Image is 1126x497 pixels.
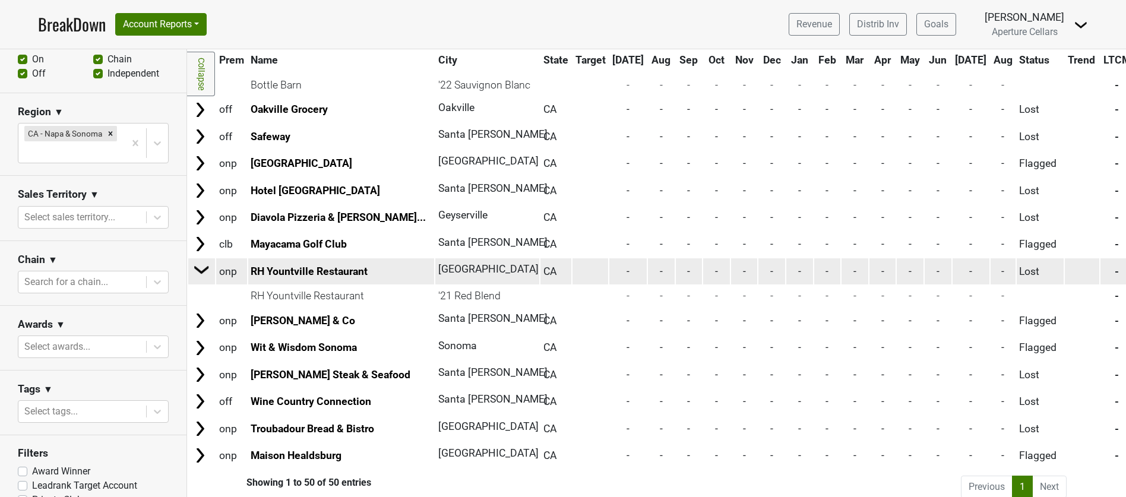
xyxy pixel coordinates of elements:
[248,49,435,71] th: Name: activate to sort column ascending
[1001,157,1004,169] span: -
[627,315,630,327] span: -
[251,395,371,407] a: Wine Country Connection
[786,49,813,71] th: Jan: activate to sort column ascending
[191,366,209,384] img: Arrow right
[798,211,801,223] span: -
[969,315,972,327] span: -
[937,341,940,353] span: -
[660,103,663,115] span: -
[743,315,746,327] span: -
[187,52,215,96] a: Collapse
[969,238,972,250] span: -
[743,185,746,197] span: -
[1019,54,1049,66] span: Status
[188,49,215,71] th: &nbsp;: activate to sort column ascending
[842,286,868,307] td: -
[438,128,548,140] span: Santa [PERSON_NAME]
[248,74,435,96] td: Bottle Barn
[758,74,785,96] td: -
[825,238,828,250] span: -
[676,49,703,71] th: Sep: activate to sort column ascending
[1017,204,1064,230] td: Lost
[909,238,912,250] span: -
[909,131,912,143] span: -
[687,131,690,143] span: -
[853,211,856,223] span: -
[687,211,690,223] span: -
[216,97,247,122] td: off
[191,392,209,410] img: Arrow right
[191,154,209,172] img: Arrow right
[219,54,244,66] span: Prem
[191,101,209,119] img: Arrow right
[609,74,647,96] td: -
[814,74,841,96] td: -
[909,341,912,353] span: -
[251,185,380,197] a: Hotel [GEOGRAPHIC_DATA]
[115,13,207,36] button: Account Reports
[1074,18,1088,32] img: Dropdown Menu
[770,131,773,143] span: -
[627,185,630,197] span: -
[969,185,972,197] span: -
[1017,308,1064,334] td: Flagged
[881,103,884,115] span: -
[54,105,64,119] span: ▼
[1017,232,1064,257] td: Flagged
[909,315,912,327] span: -
[251,157,352,169] a: [GEOGRAPHIC_DATA]
[18,254,45,266] h3: Chain
[216,49,247,71] th: Prem: activate to sort column ascending
[676,286,703,307] td: -
[881,238,884,250] span: -
[715,157,718,169] span: -
[991,286,1016,307] td: -
[992,26,1058,37] span: Aperture Cellars
[909,185,912,197] span: -
[937,157,940,169] span: -
[881,157,884,169] span: -
[216,232,247,257] td: clb
[881,315,884,327] span: -
[573,49,609,71] th: Target: activate to sort column ascending
[881,185,884,197] span: -
[1017,124,1064,149] td: Lost
[825,341,828,353] span: -
[786,286,813,307] td: -
[1017,97,1064,122] td: Lost
[540,49,571,71] th: State: activate to sort column ascending
[191,208,209,226] img: Arrow right
[715,265,718,277] span: -
[191,339,209,357] img: Arrow right
[438,236,548,248] span: Santa [PERSON_NAME]
[216,362,247,387] td: onp
[937,315,940,327] span: -
[43,382,53,397] span: ▼
[937,265,940,277] span: -
[191,235,209,253] img: Arrow right
[770,315,773,327] span: -
[798,238,801,250] span: -
[881,265,884,277] span: -
[1115,185,1119,197] span: -
[660,157,663,169] span: -
[1001,315,1004,327] span: -
[435,74,539,96] td: '22 Sauvignon Blanc
[438,340,477,352] span: Sonoma
[32,464,90,479] label: Award Winner
[786,74,813,96] td: -
[1017,151,1064,176] td: Flagged
[758,286,785,307] td: -
[770,211,773,223] span: -
[687,238,690,250] span: -
[1001,265,1004,277] span: -
[627,131,630,143] span: -
[18,106,51,118] h3: Region
[853,131,856,143] span: -
[660,265,663,277] span: -
[1115,341,1119,353] span: -
[575,54,606,66] span: Target
[853,157,856,169] span: -
[216,178,247,203] td: onp
[770,265,773,277] span: -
